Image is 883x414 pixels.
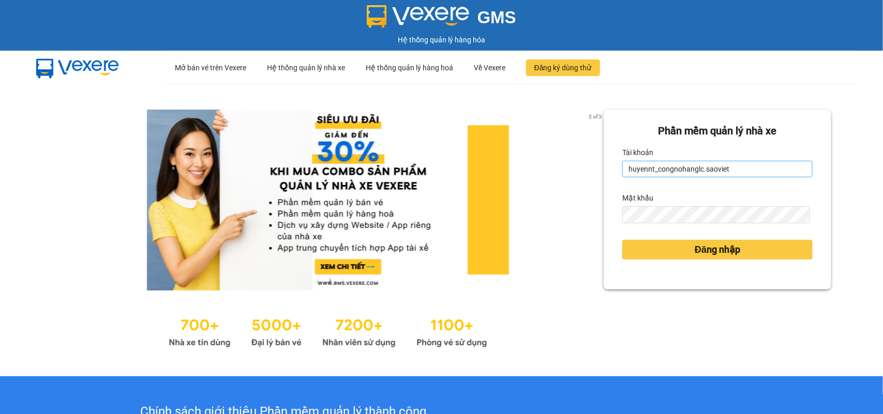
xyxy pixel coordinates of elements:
img: mbUUG5Q.png [26,51,129,85]
label: Mật khẩu [622,190,653,206]
div: Hệ thống quản lý nhà xe [267,51,345,84]
label: Tài khoản [622,144,653,161]
button: previous slide / item [52,110,66,290]
input: Mật khẩu [622,206,810,223]
li: slide item 2 [326,278,330,282]
img: Statistics.png [169,311,487,350]
a: GMS [367,16,516,24]
span: GMS [477,8,516,27]
li: slide item 3 [338,278,342,282]
span: Đăng ký dùng thử [534,62,592,73]
button: next slide / item [589,110,604,290]
div: Về Vexere [474,51,505,84]
img: logo 2 [367,5,469,28]
span: Đăng nhập [695,242,740,257]
button: Đăng nhập [622,240,813,259]
div: Phần mềm quản lý nhà xe [622,123,813,139]
button: Đăng ký dùng thử [526,59,600,76]
input: Tài khoản [622,161,813,177]
p: 2 of 3 [586,110,604,123]
div: Hệ thống quản lý hàng hoá [366,51,453,84]
li: slide item 1 [313,278,318,282]
div: Hệ thống quản lý hàng hóa [3,34,880,45]
div: Mở bán vé trên Vexere [175,51,246,84]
